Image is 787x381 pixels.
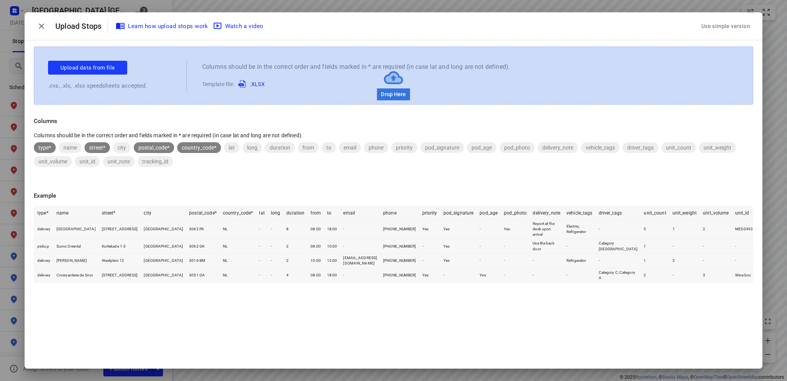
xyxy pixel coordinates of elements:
a: Learn how upload stops work [114,19,211,33]
span: 08:39 [759,348,773,356]
p: Departure time [426,331,773,339]
p: 275 Van Beekstraat, Landsmeer [37,134,346,141]
div: 6 [22,195,25,202]
td: [PERSON_NAME] [53,254,99,268]
span: to [322,145,336,151]
td: [PHONE_NUMBER] [380,239,419,254]
span: name [59,145,81,151]
p: 81595 [37,105,346,112]
td: 4 [283,268,307,282]
div: Use simple version [700,20,752,33]
span: 08:00 [426,323,773,330]
td: - [477,219,501,239]
td: - [477,239,501,254]
td: - [340,219,380,239]
td: 12:00 [324,254,340,268]
p: [GEOGRAPHIC_DATA], [GEOGRAPHIC_DATA] [37,331,415,338]
th: driver_tags [596,207,641,220]
div: 2 [22,370,25,377]
span: lat [224,145,239,151]
th: to [324,207,340,220]
td: NL [220,268,256,282]
td: 08:00 [307,239,324,254]
span: — [352,199,356,205]
p: 81602 [37,212,346,220]
td: - [477,254,501,268]
td: - [256,239,267,254]
p: [STREET_ADDRESS] [37,177,346,185]
span: 08:00 [426,61,773,69]
p: Delivery [352,148,500,156]
span: 13:57 [759,216,773,224]
p: Otweg [37,323,415,331]
span: Watch a video [214,21,264,31]
td: Refrigerator [563,254,596,268]
h6: 3de voertuig, Renault Master [9,304,778,317]
th: duration [283,207,307,220]
td: NL [220,239,256,254]
td: 10:00 [307,254,324,268]
td: 2 [641,268,669,282]
span: priority [391,145,417,151]
td: 08:00 [307,268,324,282]
th: postal_code* [186,207,220,220]
th: name [53,207,99,220]
span: pod_signature [420,145,464,151]
span: 09:11 [759,108,773,116]
p: Otweg [37,234,415,241]
span: from [298,145,319,151]
span: unit_note [103,158,134,165]
td: - [563,268,596,282]
td: Wine box [732,268,756,282]
p: 9 Hendrik Dienskestraat, Amsterdam [37,112,346,120]
td: - [501,268,530,282]
td: Yes [501,219,530,239]
span: pod_photo [500,145,535,151]
span: — [352,156,356,162]
th: pod_photo [501,207,530,220]
span: 15:30 [426,233,773,241]
td: Croissanterie de Snor [53,268,99,282]
p: Shift: 08:00 - 15:21 [9,277,778,286]
p: Delivery [352,105,500,113]
p: 81582 [37,169,346,177]
span: driver_tags [623,145,658,151]
span: 11:52 [759,195,773,202]
th: pod_age [477,207,501,220]
td: - [268,219,284,239]
span: 08:08 [759,87,773,95]
th: city [141,207,186,220]
td: Category C; Category A [596,268,641,282]
th: long [268,207,284,220]
h5: Project: [GEOGRAPHIC_DATA] [GEOGRAPHIC_DATA] [DATE] [9,261,778,274]
span: pod_age [467,145,496,151]
p: Delivery [352,345,500,353]
td: [STREET_ADDRESS] [99,268,141,282]
p: 340 Huigsloterdijk, Abbenes [37,352,346,360]
p: [GEOGRAPHIC_DATA], [GEOGRAPHIC_DATA] [37,69,415,77]
span: long [242,145,262,151]
p: 81406 en 81407 [37,148,346,155]
span: 09:40 [759,130,773,138]
td: - [732,239,756,254]
span: duration [265,145,295,151]
td: [STREET_ADDRESS] [99,219,141,239]
p: Upload Stops [55,20,108,32]
th: vehicle_tags [563,207,596,220]
td: [EMAIL_ADDRESS][DOMAIN_NAME] [340,254,380,268]
td: - [256,268,267,282]
p: [GEOGRAPHIC_DATA], [GEOGRAPHIC_DATA] [37,241,415,249]
th: unit_weight [669,207,700,220]
th: delivery_note [530,207,563,220]
td: - [340,239,380,254]
span: country_code* [177,145,221,151]
p: Driver: [9,25,778,34]
span: street* [85,145,110,151]
td: delivery [34,268,53,282]
div: 3 [22,130,25,137]
td: - [419,239,440,254]
p: Example [34,191,753,200]
th: unit_id [732,207,756,220]
td: 3 [700,268,732,282]
p: 11 Regthuisstraat, Oudkarspel [37,220,346,228]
